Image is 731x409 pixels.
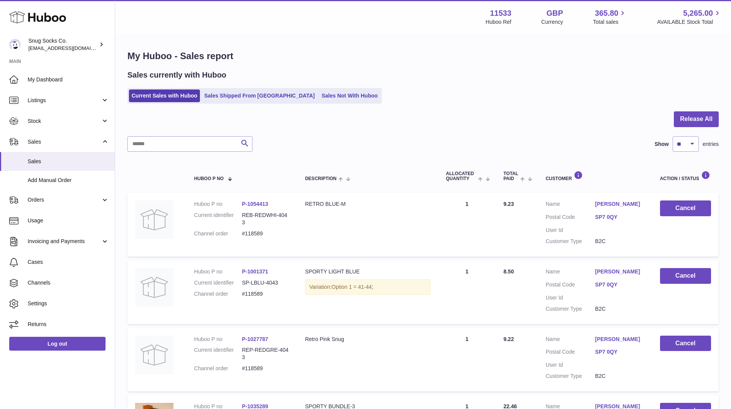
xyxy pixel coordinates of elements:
[446,171,476,181] span: ALLOCATED Quantity
[546,200,595,210] dt: Name
[593,18,627,26] span: Total sales
[28,196,101,204] span: Orders
[194,230,242,237] dt: Channel order
[194,346,242,361] dt: Current identifier
[194,279,242,286] dt: Current identifier
[135,200,173,239] img: no-photo.jpg
[703,141,719,148] span: entries
[135,336,173,374] img: no-photo.jpg
[595,348,645,356] a: SP7 0QY
[28,258,109,266] span: Cases
[28,300,109,307] span: Settings
[28,97,101,104] span: Listings
[28,76,109,83] span: My Dashboard
[546,8,563,18] strong: GBP
[546,214,595,223] dt: Postal Code
[503,336,514,342] span: 9.22
[541,18,563,26] div: Currency
[28,217,109,224] span: Usage
[503,268,514,275] span: 8.50
[657,18,722,26] span: AVAILABLE Stock Total
[127,50,719,62] h1: My Huboo - Sales report
[305,279,431,295] div: Variation:
[28,45,113,51] span: [EMAIL_ADDRESS][DOMAIN_NAME]
[595,214,645,221] a: SP7 0QY
[660,200,711,216] button: Cancel
[332,284,373,290] span: Option 1 = 41-44;
[595,336,645,343] a: [PERSON_NAME]
[438,260,496,324] td: 1
[503,171,518,181] span: Total paid
[660,336,711,351] button: Cancel
[242,230,290,237] dd: #118589
[593,8,627,26] a: 365.80 Total sales
[595,281,645,288] a: SP7 0QY
[305,268,431,275] div: SPORTY LIGHT BLUE
[546,294,595,301] dt: User Id
[319,89,380,102] a: Sales Not With Huboo
[660,171,711,181] div: Action / Status
[660,268,711,284] button: Cancel
[595,238,645,245] dd: B2C
[305,336,431,343] div: Retro Pink Snug
[546,373,595,380] dt: Customer Type
[674,111,719,127] button: Release All
[305,176,337,181] span: Description
[242,336,268,342] a: P-1027787
[546,238,595,245] dt: Customer Type
[305,200,431,208] div: RETRO BLUE-M
[194,176,224,181] span: Huboo P no
[683,8,713,18] span: 5,265.00
[9,39,21,50] img: info@snugsocks.co.uk
[194,212,242,226] dt: Current identifier
[28,279,109,286] span: Channels
[546,268,595,277] dt: Name
[546,227,595,234] dt: User Id
[242,279,290,286] dd: SP-LBLU-4043
[546,171,645,181] div: Customer
[194,290,242,298] dt: Channel order
[657,8,722,26] a: 5,265.00 AVAILABLE Stock Total
[129,89,200,102] a: Current Sales with Huboo
[595,268,645,275] a: [PERSON_NAME]
[135,268,173,306] img: no-photo.jpg
[194,268,242,275] dt: Huboo P no
[546,281,595,290] dt: Postal Code
[242,346,290,361] dd: REP-REDGRE-4043
[595,305,645,313] dd: B2C
[490,8,512,18] strong: 11533
[655,141,669,148] label: Show
[127,70,226,80] h2: Sales currently with Huboo
[595,8,618,18] span: 365.80
[546,336,595,345] dt: Name
[242,365,290,372] dd: #118589
[595,200,645,208] a: [PERSON_NAME]
[28,118,101,125] span: Stock
[242,290,290,298] dd: #118589
[438,193,496,257] td: 1
[595,373,645,380] dd: B2C
[242,201,268,207] a: P-1054413
[546,348,595,358] dt: Postal Code
[194,336,242,343] dt: Huboo P no
[194,365,242,372] dt: Channel order
[242,212,290,226] dd: REB-REDWHI-4043
[28,238,101,245] span: Invoicing and Payments
[28,177,109,184] span: Add Manual Order
[503,201,514,207] span: 9.23
[242,268,268,275] a: P-1001371
[28,158,109,165] span: Sales
[201,89,317,102] a: Sales Shipped From [GEOGRAPHIC_DATA]
[28,138,101,146] span: Sales
[194,200,242,208] dt: Huboo P no
[28,321,109,328] span: Returns
[28,37,97,52] div: Snug Socks Co.
[486,18,512,26] div: Huboo Ref
[546,361,595,369] dt: User Id
[438,328,496,392] td: 1
[9,337,106,351] a: Log out
[546,305,595,313] dt: Customer Type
